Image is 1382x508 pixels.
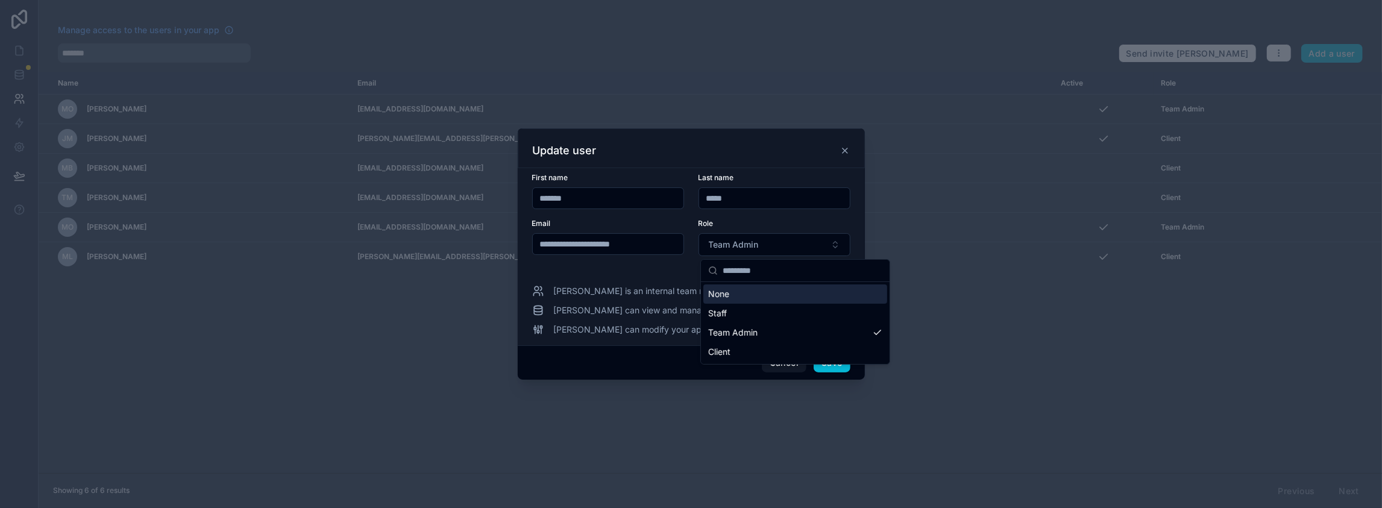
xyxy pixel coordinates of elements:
[532,219,551,228] span: Email
[708,307,727,319] span: Staff
[554,324,708,336] span: [PERSON_NAME] can modify your app
[699,173,734,182] span: Last name
[554,304,744,316] span: [PERSON_NAME] can view and manage all data
[699,219,714,228] span: Role
[532,173,568,182] span: First name
[533,143,597,158] h3: Update user
[699,233,850,256] button: Select Button
[708,327,758,339] span: Team Admin
[709,239,759,251] span: Team Admin
[554,285,732,297] span: [PERSON_NAME] is an internal team member
[701,282,890,364] div: Suggestions
[703,284,887,304] div: None
[708,346,730,358] span: Client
